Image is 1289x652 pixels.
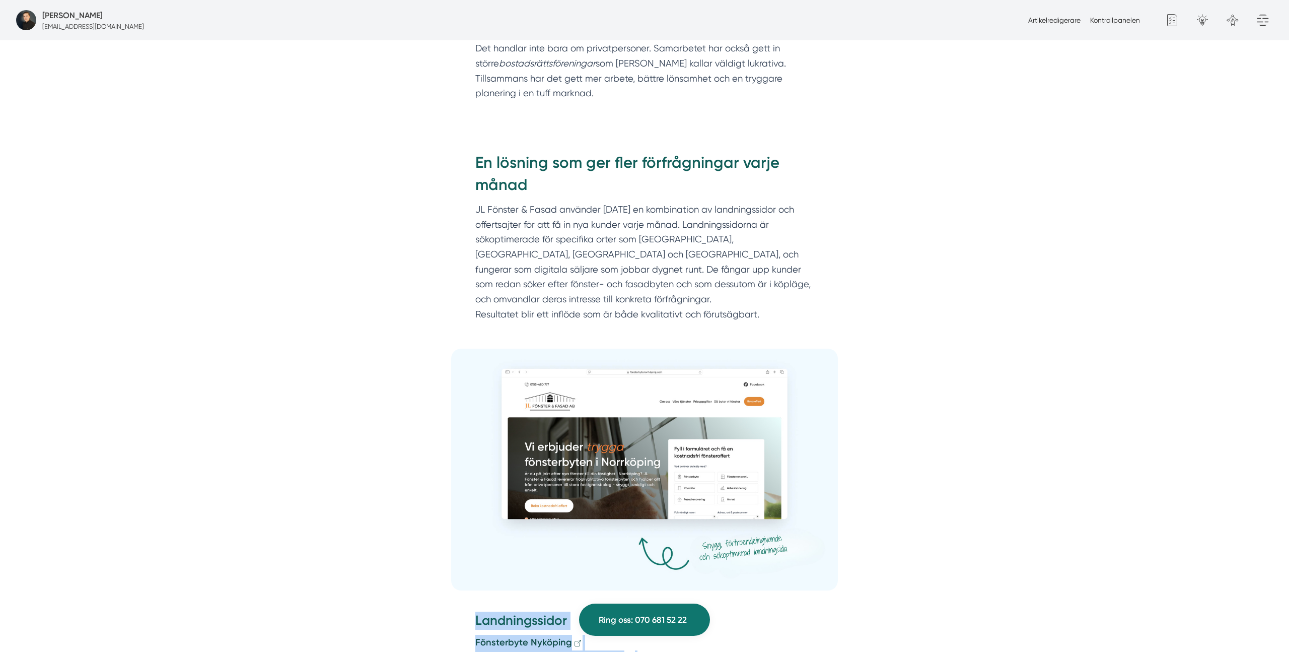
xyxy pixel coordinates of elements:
p: [EMAIL_ADDRESS][DOMAIN_NAME] [42,22,144,31]
h3: Landningssidor [475,612,814,635]
a: Fönsterbyte Nyköping [475,637,583,647]
a: Ring oss: 070 681 52 22 [579,604,710,636]
strong: Fönsterbyte Nyköping [475,637,572,648]
h2: En lösning som ger fler förfrågningar varje månad [475,152,814,202]
em: bostadsrättsföreningar [499,58,596,69]
a: Kontrollpanelen [1090,16,1140,24]
img: foretagsbild-pa-smartproduktion-ett-foretag-i-dalarnas-lan-2023.jpg [16,10,36,30]
p: JL Fönster & Fasad använder [DATE] en kombination av landningssidor och offertsajter för att få i... [475,202,814,322]
h5: Super Administratör [42,9,103,22]
span: Ring oss: 070 681 52 22 [599,613,687,627]
a: Artikelredigerare [1028,16,1081,24]
img: Företagsbild på Smartproduktion – Ett företag i Dalarnas län [451,349,838,591]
